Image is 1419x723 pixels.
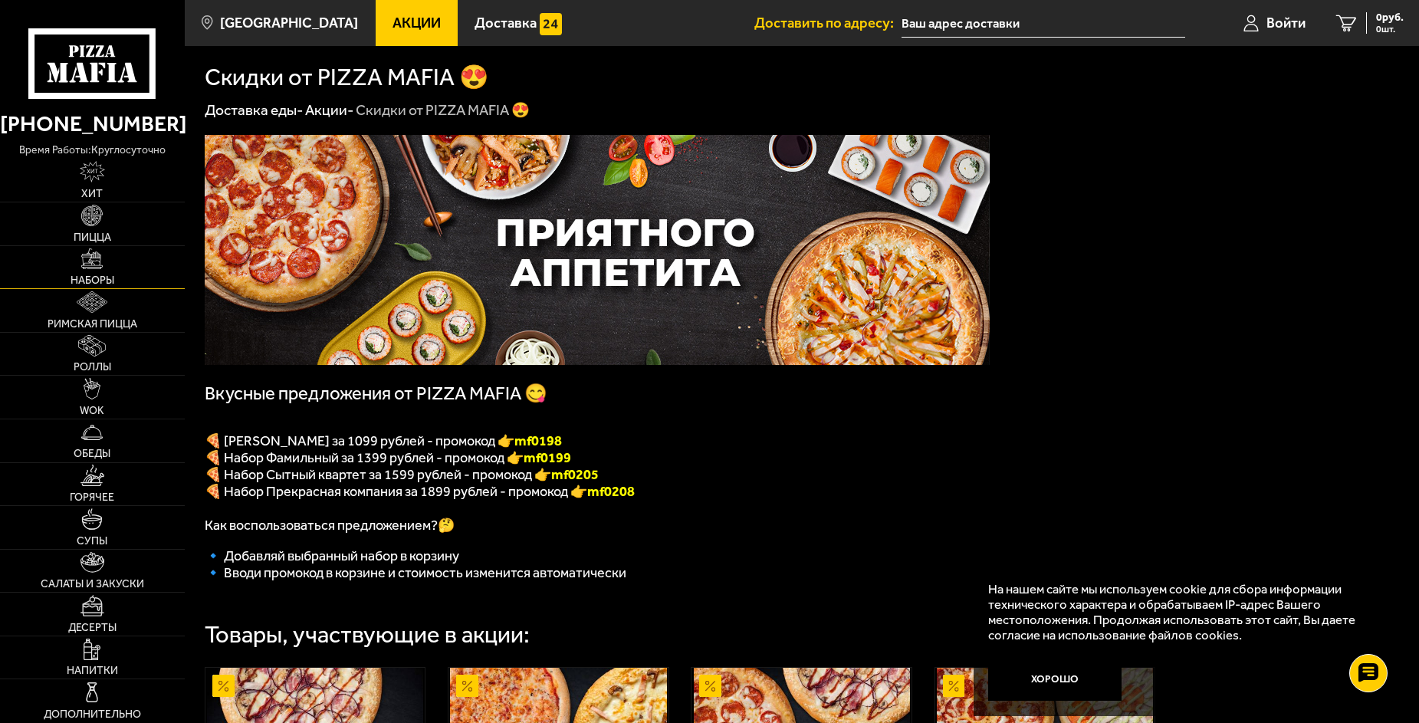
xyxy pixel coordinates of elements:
[524,449,571,466] b: mf0199
[205,466,599,483] span: 🍕 Набор Сытный квартет за 1599 рублей - промокод 👉
[212,675,235,697] img: Акционный
[356,100,530,120] div: Скидки от PIZZA MAFIA 😍
[74,449,110,459] span: Обеды
[943,675,965,697] img: Акционный
[71,275,114,286] span: Наборы
[205,564,626,581] span: 🔹 Вводи промокод в корзине и стоимость изменится автоматически
[551,466,599,483] b: mf0205
[587,483,635,500] span: mf0208
[44,709,141,720] span: Дополнительно
[754,16,902,31] span: Доставить по адресу:
[205,66,488,90] h1: Скидки от PIZZA MAFIA 😍
[205,101,303,119] a: Доставка еды-
[67,665,118,676] span: Напитки
[48,319,137,330] span: Римская пицца
[205,623,530,647] div: Товары, участвующие в акции:
[74,232,111,243] span: Пицца
[1376,12,1404,23] span: 0 руб.
[1266,16,1306,31] span: Войти
[699,675,721,697] img: Акционный
[77,536,107,547] span: Супы
[74,362,111,373] span: Роллы
[205,483,587,500] span: 🍕 Набор Прекрасная компания за 1899 рублей - промокод 👉
[205,517,455,534] span: Как воспользоваться предложением?🤔
[41,579,144,590] span: Салаты и закуски
[205,432,562,449] span: 🍕 [PERSON_NAME] за 1099 рублей - промокод 👉
[514,432,562,449] font: mf0198
[1376,25,1404,34] span: 0 шт.
[68,623,117,633] span: Десерты
[475,16,537,31] span: Доставка
[305,101,353,119] a: Акции-
[988,581,1375,642] p: На нашем сайте мы используем cookie для сбора информации технического характера и обрабатываем IP...
[220,16,358,31] span: [GEOGRAPHIC_DATA]
[80,406,104,416] span: WOK
[205,449,571,466] span: 🍕 Набор Фамильный за 1399 рублей - промокод 👉
[540,13,562,35] img: 15daf4d41897b9f0e9f617042186c801.svg
[456,675,478,697] img: Акционный
[205,135,990,365] img: 1024x1024
[70,492,114,503] span: Горячее
[902,9,1185,38] input: Ваш адрес доставки
[81,189,103,199] span: Хит
[205,383,547,404] span: Вкусные предложения от PIZZA MAFIA 😋
[393,16,441,31] span: Акции
[205,547,459,564] span: 🔹 Добавляй выбранный набор в корзину
[988,657,1122,702] button: Хорошо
